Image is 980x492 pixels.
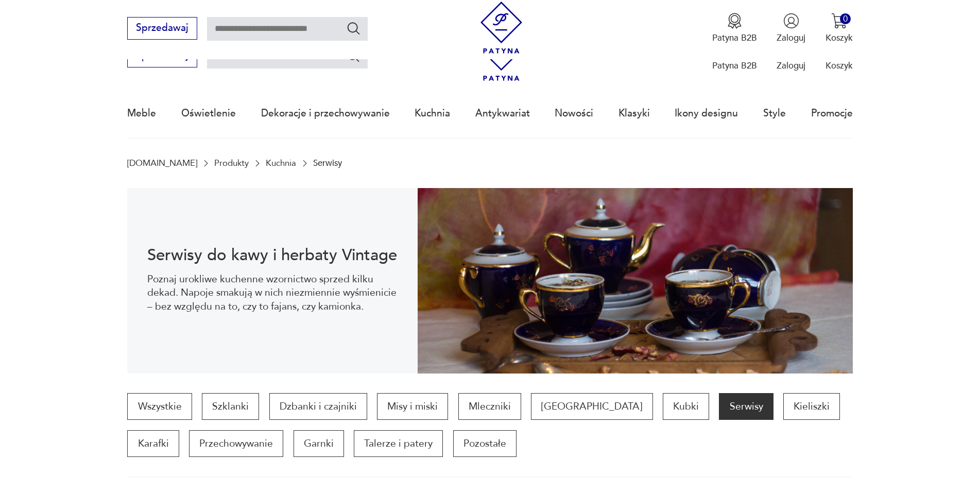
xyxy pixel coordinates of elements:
p: Koszyk [826,60,853,72]
p: Zaloguj [777,60,805,72]
a: Nowości [555,90,593,137]
a: Misy i miski [377,393,448,420]
button: Sprzedawaj [127,17,197,40]
a: Promocje [811,90,853,137]
a: Sprzedawaj [127,53,197,61]
a: Pozostałe [453,430,517,457]
a: Dekoracje i przechowywanie [261,90,390,137]
a: Klasyki [618,90,650,137]
a: Produkty [214,158,249,168]
a: Kuchnia [415,90,450,137]
a: Garnki [294,430,344,457]
a: Szklanki [202,393,259,420]
a: Kieliszki [783,393,840,420]
img: Ikonka użytkownika [783,13,799,29]
img: Ikona koszyka [831,13,847,29]
a: Kubki [663,393,709,420]
a: Karafki [127,430,179,457]
p: Poznaj urokliwe kuchenne wzornictwo sprzed kilku dekad. Napoje smakują w nich niezmiennie wyśmien... [147,273,398,313]
img: Ikona medalu [727,13,743,29]
a: Style [763,90,786,137]
a: Wszystkie [127,393,192,420]
a: Ikony designu [675,90,738,137]
a: Sprzedawaj [127,25,197,33]
img: 6c3219ab6e0285d0a5357e1c40c362de.jpg [418,188,853,374]
a: Serwisy [719,393,773,420]
p: Koszyk [826,32,853,44]
a: Antykwariat [475,90,530,137]
button: Szukaj [346,21,361,36]
img: Patyna - sklep z meblami i dekoracjami vintage [475,2,527,54]
a: [GEOGRAPHIC_DATA] [531,393,652,420]
a: Oświetlenie [181,90,236,137]
h1: Serwisy do kawy i herbaty Vintage [147,248,398,263]
button: Patyna B2B [712,13,757,44]
p: Patyna B2B [712,60,757,72]
a: Przechowywanie [189,430,283,457]
a: [DOMAIN_NAME] [127,158,197,168]
a: Mleczniki [458,393,521,420]
a: Kuchnia [266,158,296,168]
p: Serwisy [313,158,342,168]
p: Patyna B2B [712,32,757,44]
button: Zaloguj [777,13,805,44]
button: Szukaj [346,48,361,63]
p: Zaloguj [777,32,805,44]
div: 0 [840,13,851,24]
a: Talerze i patery [354,430,443,457]
a: Ikona medaluPatyna B2B [712,13,757,44]
a: Dzbanki i czajniki [269,393,367,420]
a: Meble [127,90,156,137]
button: 0Koszyk [826,13,853,44]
